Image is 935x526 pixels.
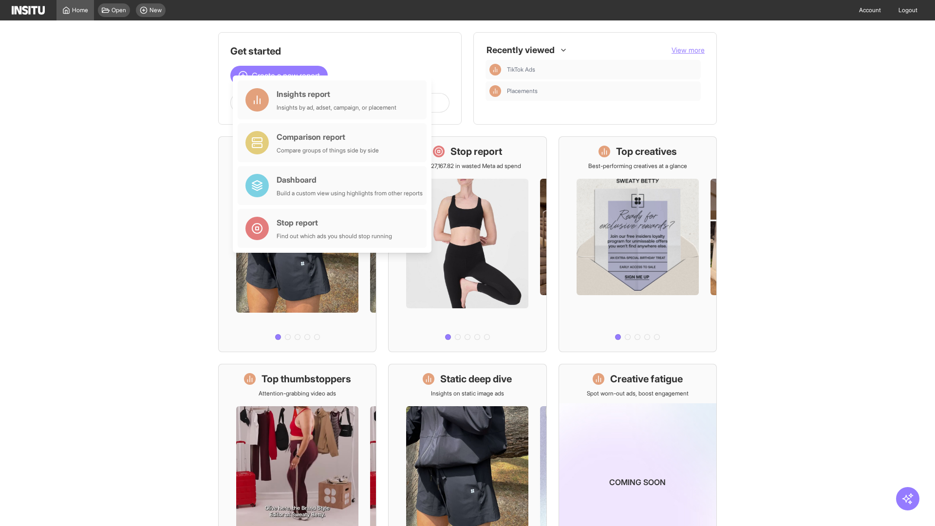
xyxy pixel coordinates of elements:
span: Home [72,6,88,14]
div: Comparison report [277,131,379,143]
h1: Static deep dive [440,372,512,386]
div: Insights by ad, adset, campaign, or placement [277,104,396,112]
span: Placements [507,87,538,95]
h1: Stop report [450,145,502,158]
img: Logo [12,6,45,15]
button: View more [672,45,705,55]
div: Insights report [277,88,396,100]
span: View more [672,46,705,54]
button: Create a new report [230,66,328,85]
span: TikTok Ads [507,66,535,74]
div: Build a custom view using highlights from other reports [277,189,423,197]
a: What's live nowSee all active ads instantly [218,136,376,352]
a: Stop reportSave £27,167.82 in wasted Meta ad spend [388,136,546,352]
span: Create a new report [252,70,320,81]
p: Insights on static image ads [431,390,504,397]
h1: Top thumbstoppers [262,372,351,386]
p: Best-performing creatives at a glance [588,162,687,170]
div: Stop report [277,217,392,228]
p: Attention-grabbing video ads [259,390,336,397]
a: Top creativesBest-performing creatives at a glance [559,136,717,352]
div: Insights [489,64,501,75]
div: Insights [489,85,501,97]
div: Find out which ads you should stop running [277,232,392,240]
h1: Get started [230,44,449,58]
h1: Top creatives [616,145,677,158]
span: Open [112,6,126,14]
div: Dashboard [277,174,423,186]
div: Compare groups of things side by side [277,147,379,154]
span: TikTok Ads [507,66,697,74]
span: Placements [507,87,697,95]
p: Save £27,167.82 in wasted Meta ad spend [413,162,521,170]
span: New [150,6,162,14]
